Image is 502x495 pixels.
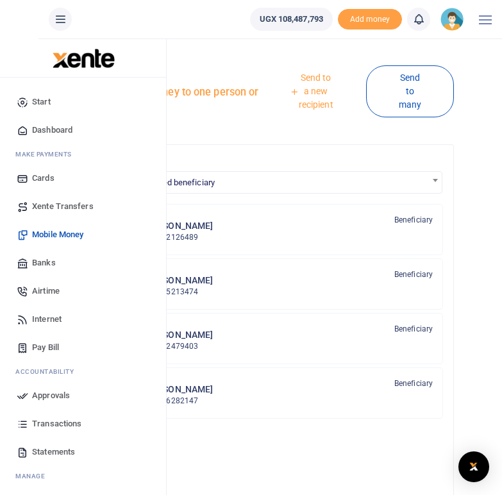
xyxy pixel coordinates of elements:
a: Statements [10,438,156,466]
span: Start [32,96,51,108]
a: Start [10,88,156,116]
a: UGX 108,487,793 [250,8,333,31]
a: Mobile Money [10,221,156,249]
a: SGn [PERSON_NAME] 256772479403 Beneficiary [97,313,443,364]
span: Statements [32,446,75,458]
span: Dashboard [32,124,72,137]
h5: Send mobile money to one person or business [87,86,265,111]
span: Search for a saved beneficiary [97,171,442,194]
a: Banks [10,249,156,277]
span: Beneficiary [394,214,433,226]
p: 256775213474 [144,286,213,298]
h6: [PERSON_NAME] [144,221,213,231]
span: Beneficiary [394,269,433,280]
a: Send to many [366,65,454,117]
a: Cards [10,164,156,192]
a: Xente Transfers [10,192,156,221]
span: Beneficiary [394,323,433,335]
span: UGX 108,487,793 [260,13,324,26]
span: anage [22,473,46,480]
span: ake Payments [22,151,72,158]
a: Dashboard [10,116,156,144]
a: logo-small logo-large logo-large [51,53,115,62]
span: Approvals [32,389,70,402]
li: M [10,144,156,164]
li: Ac [10,362,156,382]
li: Toup your wallet [338,9,402,30]
p: 256782126489 [144,231,213,244]
span: Mobile Money [32,228,83,241]
h6: [PERSON_NAME] [144,384,213,395]
img: logo-large [53,49,115,68]
span: Search for a saved beneficiary [97,172,442,192]
span: Xente Transfers [32,200,94,213]
span: Internet [32,313,62,326]
h6: [PERSON_NAME] [144,330,213,340]
div: Open Intercom Messenger [458,451,489,482]
span: countability [25,368,74,375]
span: Pay Bill [32,341,59,354]
li: M [10,466,156,486]
span: Add money [338,9,402,30]
a: Airtime [10,277,156,305]
h6: [PERSON_NAME] [144,275,213,286]
span: Beneficiary [394,378,433,389]
span: Cards [32,172,54,185]
img: profile-user [440,8,464,31]
span: Airtime [32,285,60,298]
span: Transactions [32,417,81,430]
h4: Mobile Money [87,65,265,80]
a: SA [PERSON_NAME] 256706282147 Beneficiary [97,367,443,419]
span: Banks [32,256,56,269]
p: 256772479403 [144,340,213,353]
a: Transactions [10,410,156,438]
a: Pay Bill [10,333,156,362]
p: 256706282147 [144,395,213,407]
a: SA [PERSON_NAME] 256775213474 Beneficiary [97,258,443,310]
a: Internet [10,305,156,333]
a: Approvals [10,382,156,410]
a: Send to a new recipient [257,67,366,117]
li: Wallet ballance [245,8,339,31]
a: Add money [338,13,402,23]
a: VKk [PERSON_NAME] 256782126489 Beneficiary [97,204,443,255]
a: profile-user [440,8,469,31]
